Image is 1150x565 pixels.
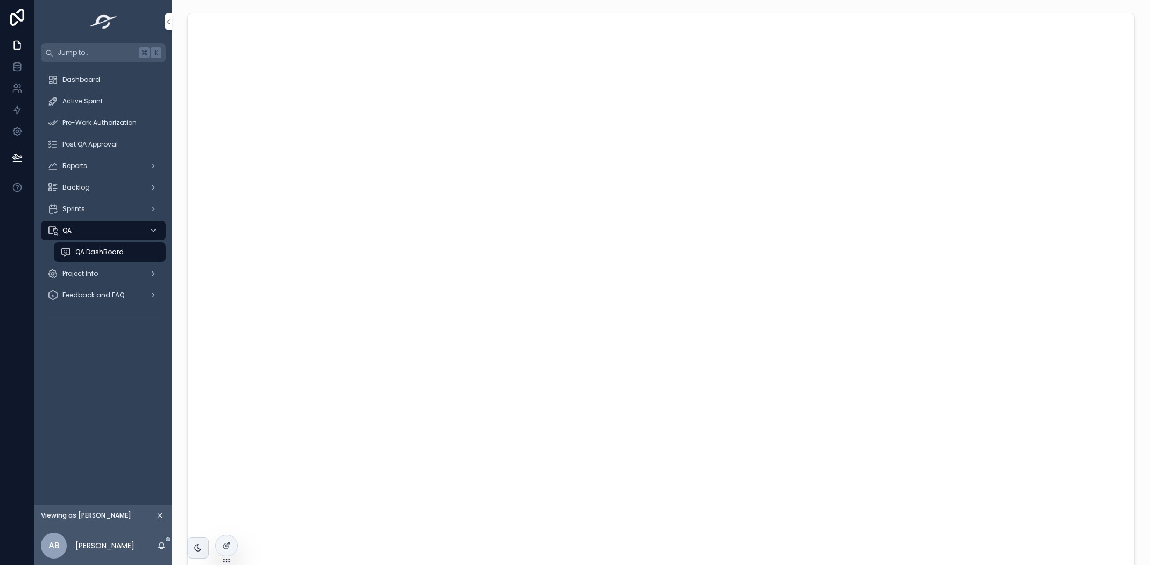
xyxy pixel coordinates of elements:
a: Pre-Work Authorization [41,113,166,132]
span: AB [48,539,60,552]
span: Active Sprint [62,97,103,106]
span: Reports [62,162,87,170]
span: Dashboard [62,75,100,84]
span: QA DashBoard [75,248,124,256]
a: Project Info [41,264,166,283]
a: Dashboard [41,70,166,89]
span: Post QA Approval [62,140,118,149]
a: Reports [41,156,166,176]
a: Sprints [41,199,166,219]
a: QA [41,221,166,240]
a: QA DashBoard [54,242,166,262]
button: Jump to...K [41,43,166,62]
span: Project Info [62,269,98,278]
img: App logo [87,13,121,30]
span: Viewing as [PERSON_NAME] [41,511,131,520]
span: Jump to... [58,48,135,57]
p: [PERSON_NAME] [75,540,135,551]
a: Backlog [41,178,166,197]
span: Pre-Work Authorization [62,118,137,127]
span: QA [62,226,72,235]
a: Feedback and FAQ [41,285,166,305]
a: Active Sprint [41,92,166,111]
span: Backlog [62,183,90,192]
a: Post QA Approval [41,135,166,154]
span: Sprints [62,205,85,213]
div: scrollable content [34,62,172,338]
span: K [152,48,160,57]
span: Feedback and FAQ [62,291,124,299]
